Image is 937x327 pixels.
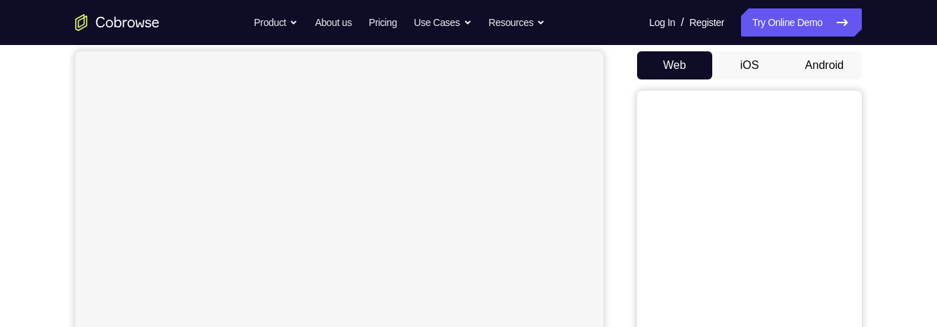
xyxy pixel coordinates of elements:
a: Try Online Demo [741,8,862,37]
span: / [681,14,683,31]
button: iOS [712,51,787,79]
button: Resources [489,8,546,37]
button: Web [637,51,712,79]
button: Android [787,51,862,79]
a: Log In [649,8,675,37]
button: Use Cases [414,8,471,37]
a: Go to the home page [75,14,159,31]
button: Product [254,8,299,37]
a: Register [690,8,724,37]
a: Pricing [369,8,397,37]
a: About us [315,8,351,37]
